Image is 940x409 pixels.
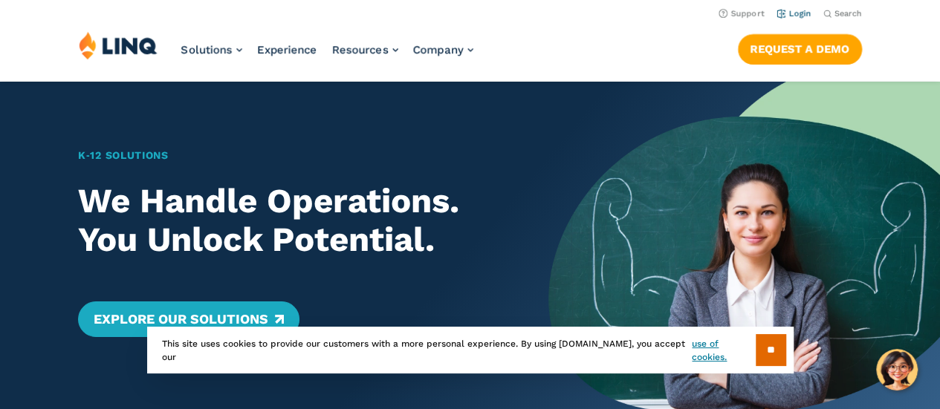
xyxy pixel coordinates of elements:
button: Hello, have a question? Let’s chat. [876,349,918,390]
a: Resources [332,43,398,56]
nav: Primary Navigation [181,31,473,80]
a: Experience [257,43,317,56]
span: Search [834,9,862,19]
a: Login [777,9,811,19]
button: Open Search Bar [823,8,862,19]
nav: Button Navigation [738,31,862,64]
a: Support [719,9,765,19]
h1: K‑12 Solutions [78,148,510,163]
a: Solutions [181,43,242,56]
span: Company [413,43,464,56]
h2: We Handle Operations. You Unlock Potential. [78,182,510,260]
span: Resources [332,43,389,56]
img: LINQ | K‑12 Software [79,31,158,59]
span: Solutions [181,43,233,56]
a: Request a Demo [738,34,862,64]
a: Company [413,43,473,56]
a: Explore Our Solutions [78,301,299,337]
a: use of cookies. [692,337,755,364]
div: This site uses cookies to provide our customers with a more personal experience. By using [DOMAIN... [147,327,794,373]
